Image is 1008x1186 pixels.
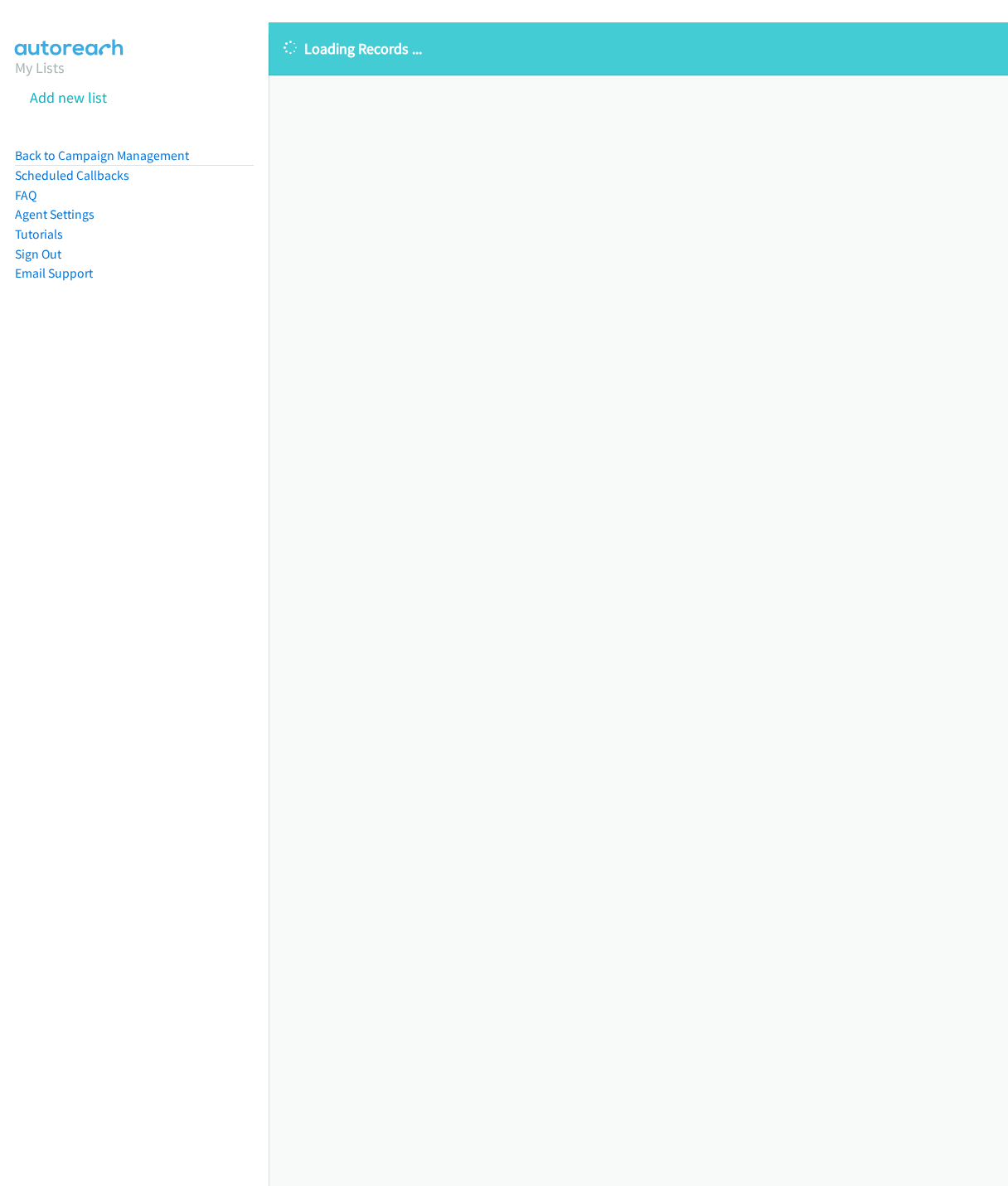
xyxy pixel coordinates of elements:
[15,58,65,77] a: My Lists
[15,187,36,203] a: FAQ
[15,167,129,183] a: Scheduled Callbacks
[15,206,94,222] a: Agent Settings
[283,37,993,60] p: Loading Records ...
[15,246,61,262] a: Sign Out
[30,88,107,107] a: Add new list
[15,148,189,163] a: Back to Campaign Management
[15,226,63,242] a: Tutorials
[15,265,93,281] a: Email Support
